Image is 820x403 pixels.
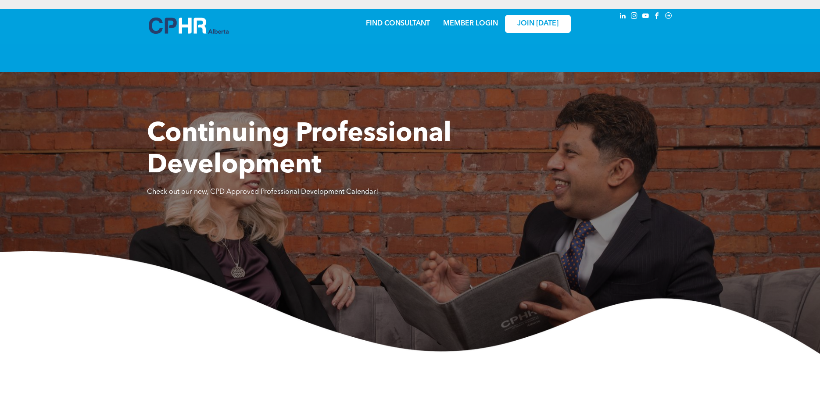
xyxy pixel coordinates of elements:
span: Check out our new, CPD Approved Professional Development Calendar! [147,189,378,196]
a: facebook [652,11,662,23]
span: Continuing Professional Development [147,121,451,179]
a: Social network [664,11,673,23]
a: instagram [630,11,639,23]
a: JOIN [DATE] [505,15,571,33]
a: youtube [641,11,651,23]
a: MEMBER LOGIN [443,20,498,27]
a: FIND CONSULTANT [366,20,430,27]
a: linkedin [618,11,628,23]
img: A blue and white logo for cp alberta [149,18,229,34]
span: JOIN [DATE] [517,20,559,28]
